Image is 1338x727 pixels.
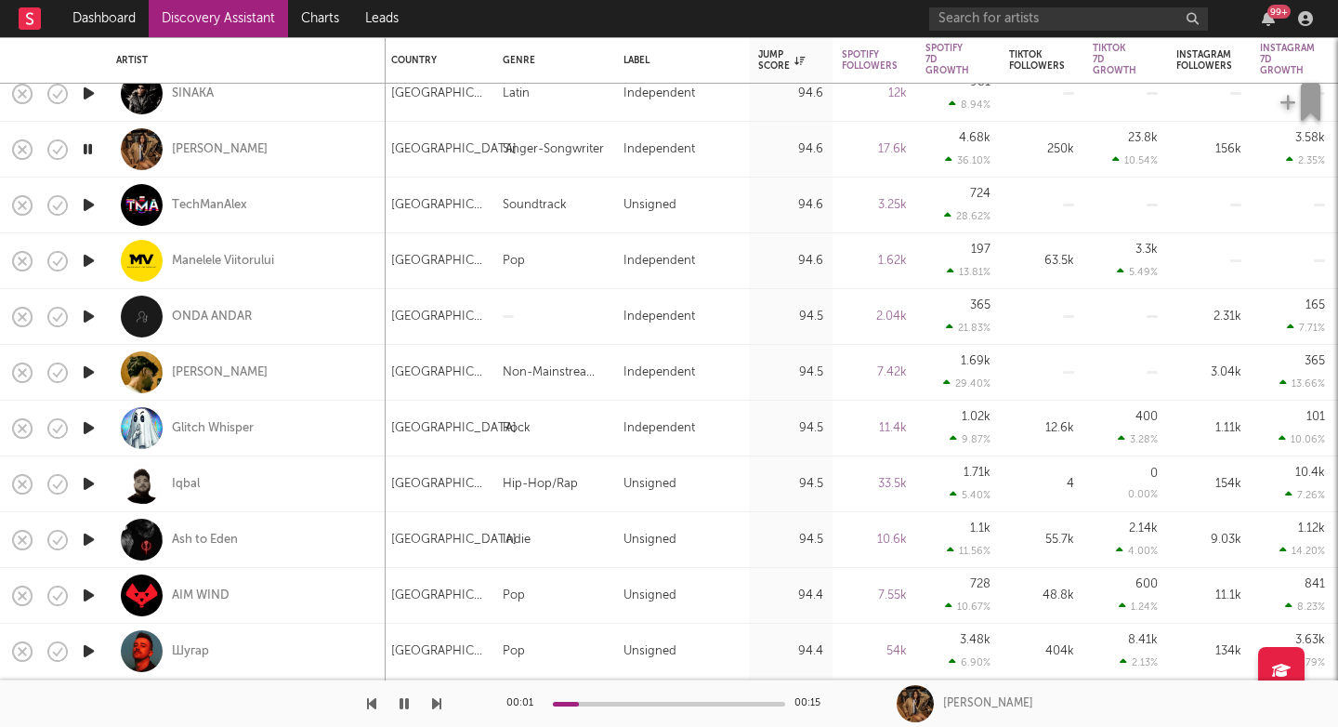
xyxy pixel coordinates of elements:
[970,188,990,200] div: 724
[964,467,990,479] div: 1.71k
[172,364,268,381] a: [PERSON_NAME]
[950,489,990,501] div: 5.40 %
[1176,306,1241,328] div: 2.31k
[960,634,990,646] div: 3.48k
[842,362,907,384] div: 7.42k
[391,139,517,161] div: [GEOGRAPHIC_DATA]
[943,695,1033,712] div: [PERSON_NAME]
[623,306,695,328] div: Independent
[1176,529,1241,551] div: 9.03k
[623,417,695,440] div: Independent
[970,578,990,590] div: 728
[1150,468,1158,480] div: 0
[758,83,823,105] div: 94.6
[623,585,676,607] div: Unsigned
[172,532,238,549] div: Ash to Eden
[758,306,823,328] div: 94.5
[1009,417,1074,440] div: 12.6k
[391,417,517,440] div: [GEOGRAPHIC_DATA]
[842,194,907,217] div: 3.25k
[623,194,676,217] div: Unsigned
[172,141,268,158] a: [PERSON_NAME]
[1279,545,1325,557] div: 14.20 %
[623,529,676,551] div: Unsigned
[1305,299,1325,311] div: 165
[758,417,823,440] div: 94.5
[1176,641,1241,663] div: 134k
[503,529,531,551] div: Indie
[623,641,676,663] div: Unsigned
[971,244,990,256] div: 197
[1176,417,1241,440] div: 1.11k
[116,55,367,66] div: Artist
[503,250,525,272] div: Pop
[1305,578,1325,590] div: 841
[391,529,517,551] div: [GEOGRAPHIC_DATA]
[391,641,484,663] div: [GEOGRAPHIC_DATA]
[758,585,823,607] div: 94.4
[172,643,209,660] div: Шугар
[1119,601,1158,613] div: 1.24 %
[947,545,990,557] div: 11.56 %
[1306,411,1325,423] div: 101
[503,194,567,217] div: Soundtrack
[623,55,730,66] div: Label
[172,309,252,325] div: ONDA ANDAR
[758,641,823,663] div: 94.4
[172,253,274,270] a: Manelele Viitorului
[1129,522,1158,535] div: 2.14k
[946,322,990,334] div: 21.83 %
[391,362,484,384] div: [GEOGRAPHIC_DATA]
[1118,433,1158,445] div: 3.28 %
[842,306,907,328] div: 2.04k
[842,417,907,440] div: 11.4k
[1295,634,1325,646] div: 3.63k
[1295,132,1325,144] div: 3.58k
[1009,641,1074,663] div: 404k
[172,588,230,604] div: AIM WIND
[945,601,990,613] div: 10.67 %
[172,476,200,493] a: Iqbal
[758,250,823,272] div: 94.6
[842,473,907,496] div: 33.5k
[947,266,990,278] div: 13.81 %
[1009,529,1074,551] div: 55.7k
[623,473,676,496] div: Unsigned
[758,473,823,496] div: 94.5
[503,362,605,384] div: Non-Mainstream Electronic
[391,194,484,217] div: [GEOGRAPHIC_DATA]
[1009,250,1074,272] div: 63.5k
[842,49,898,72] div: Spotify Followers
[842,139,907,161] div: 17.6k
[950,433,990,445] div: 9.87 %
[503,585,525,607] div: Pop
[391,306,484,328] div: [GEOGRAPHIC_DATA]
[1112,154,1158,166] div: 10.54 %
[1009,49,1065,72] div: Tiktok Followers
[503,417,531,440] div: Rock
[1009,585,1074,607] div: 48.8k
[172,86,214,102] div: SINAKA
[1285,489,1325,501] div: 7.26 %
[962,411,990,423] div: 1.02k
[1176,473,1241,496] div: 154k
[391,585,484,607] div: [GEOGRAPHIC_DATA]
[1279,377,1325,390] div: 13.66 %
[172,197,247,214] a: TechManAlex
[842,641,907,663] div: 54k
[1285,656,1325,668] div: 2.79 %
[959,132,990,144] div: 4.68k
[970,299,990,311] div: 365
[391,250,484,272] div: [GEOGRAPHIC_DATA]
[1093,43,1136,76] div: Tiktok 7D Growth
[925,43,969,76] div: Spotify 7D Growth
[1176,585,1241,607] div: 11.1k
[1287,322,1325,334] div: 7.71 %
[506,693,544,715] div: 00:01
[1176,49,1232,72] div: Instagram Followers
[842,585,907,607] div: 7.55k
[970,522,990,535] div: 1.1k
[943,377,990,390] div: 29.40 %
